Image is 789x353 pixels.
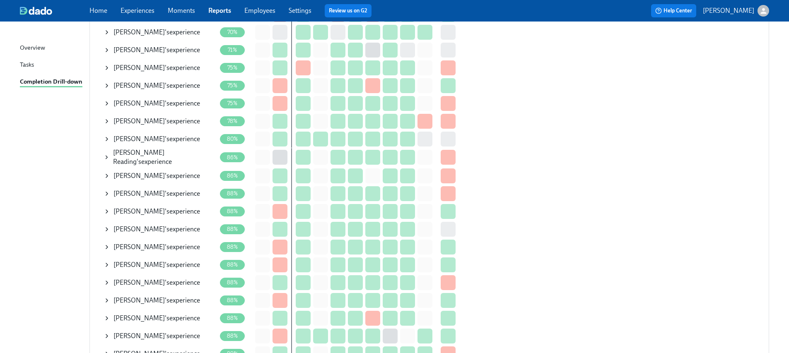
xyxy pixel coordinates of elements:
div: [PERSON_NAME]'sexperience [104,185,216,202]
div: First day at work • day 8 [290,42,293,58]
div: [PERSON_NAME]'sexperience [104,239,216,255]
span: 88% [222,226,243,232]
span: [PERSON_NAME] [113,64,165,72]
a: Employees [244,7,275,14]
div: 's experience [113,171,200,180]
div: [PERSON_NAME]'sexperience [104,257,216,273]
a: Overview [20,43,83,53]
a: Experiences [121,7,154,14]
span: [PERSON_NAME] [113,207,165,215]
div: First day at work • day 8 [290,239,293,255]
img: dado [20,7,52,15]
div: 's experience [113,314,200,323]
span: 88% [222,208,243,214]
div: First day at work • day 8 [290,168,293,183]
span: 75% [222,100,242,106]
div: First day at work • day 8 [290,328,293,343]
div: [PERSON_NAME]'sexperience [104,77,216,94]
div: First day at work • day 8 [290,186,293,201]
span: 88% [222,315,243,321]
span: 88% [222,297,243,303]
button: Review us on G2 [325,4,372,17]
span: [PERSON_NAME] [113,46,165,54]
div: 's experience [113,278,200,287]
span: [PERSON_NAME] [113,135,165,143]
span: 75% [222,82,242,89]
div: 's experience [113,207,200,216]
span: 88% [222,333,243,339]
span: 80% [222,136,243,142]
div: First day at work • day 8 [290,221,293,237]
div: First day at work • day 8 [290,113,293,129]
div: [PERSON_NAME]'sexperience [104,42,216,58]
div: [PERSON_NAME]'sexperience [104,60,216,76]
a: dado [20,7,89,15]
span: [PERSON_NAME] [113,243,165,251]
div: First day at work • day 8 [290,310,293,326]
div: First day at work • day 8 [290,293,293,308]
div: Tasks [20,60,34,70]
div: [PERSON_NAME]'sexperience [104,292,216,309]
span: 88% [222,262,243,268]
div: 's experience [113,296,200,305]
span: 88% [222,279,243,286]
div: First day at work • day 8 [290,150,293,165]
div: 's experience [113,134,200,144]
span: 70% [222,29,243,35]
div: First day at work • day 8 [290,24,293,40]
div: First day at work • day 8 [290,78,293,93]
span: [PERSON_NAME] [113,82,165,89]
div: First day at work • day 8 [290,96,293,111]
span: [PERSON_NAME] [113,117,165,125]
div: [PERSON_NAME]'sexperience [104,310,216,327]
p: [PERSON_NAME] [703,6,754,15]
div: First day at work • day 8 [290,204,293,219]
div: 's experience [113,331,200,341]
span: 88% [222,190,243,197]
span: [PERSON_NAME] [113,314,165,322]
a: Completion Drill-down [20,77,83,87]
div: 's experience [113,225,200,234]
div: [PERSON_NAME]'sexperience [104,95,216,112]
span: 88% [222,244,243,250]
a: Review us on G2 [329,7,367,15]
div: First day at work • day 8 [290,7,293,22]
div: First day at work • day 8 [290,275,293,290]
div: [PERSON_NAME]'sexperience [104,203,216,220]
div: [PERSON_NAME]'sexperience [104,131,216,147]
span: [PERSON_NAME] [113,332,165,340]
a: Moments [168,7,195,14]
span: 86% [222,173,243,179]
a: Settings [289,7,311,14]
span: [PERSON_NAME] [113,99,165,107]
span: [PERSON_NAME] [113,261,165,269]
div: 's experience [113,243,200,252]
div: 's experience [113,63,200,72]
div: 's experience [113,189,200,198]
div: [PERSON_NAME]'sexperience [104,274,216,291]
div: [PERSON_NAME]'sexperience [104,168,216,184]
div: First day at work • day 8 [290,257,293,272]
div: 's experience [113,117,200,126]
div: 's experience [113,99,200,108]
div: [PERSON_NAME]'sexperience [104,24,216,41]
div: 's experience [113,260,200,269]
span: [PERSON_NAME] [113,28,165,36]
div: 's experience [113,46,200,55]
a: Tasks [20,60,83,70]
span: [PERSON_NAME] [113,190,165,197]
div: 's experience [113,148,216,166]
div: [PERSON_NAME]'sexperience [104,113,216,130]
span: Help Center [655,7,692,15]
div: [PERSON_NAME] Reading'sexperience [104,148,216,166]
a: Reports [208,7,231,14]
div: First day at work • day 8 [290,131,293,146]
span: [PERSON_NAME] [113,296,165,304]
span: 71% [223,47,242,53]
a: Home [89,7,107,14]
div: Completion Drill-down [20,77,82,87]
span: [PERSON_NAME] [113,225,165,233]
div: First day at work • day 8 [290,60,293,75]
span: [PERSON_NAME] Reading [113,149,164,166]
span: [PERSON_NAME] [113,279,165,286]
